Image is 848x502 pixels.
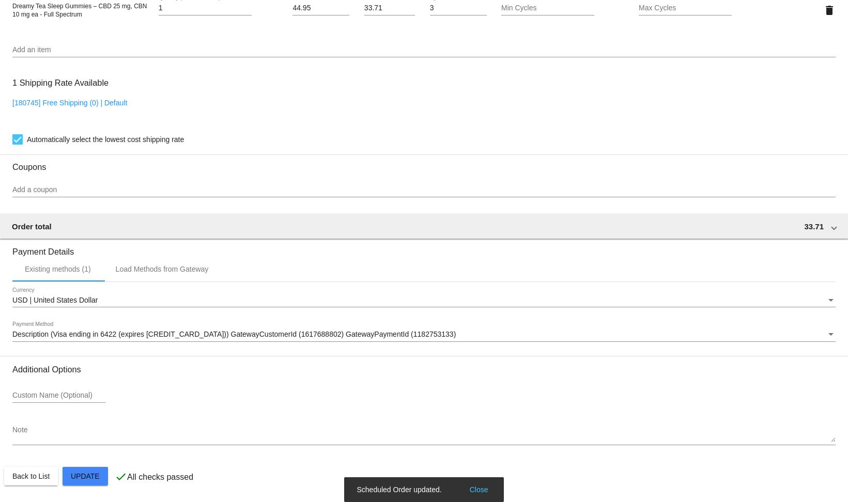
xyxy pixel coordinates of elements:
[27,133,184,146] span: Automatically select the lowest cost shipping rate
[12,222,52,231] span: Order total
[71,472,100,480] span: Update
[12,472,50,480] span: Back to List
[804,222,824,231] span: 33.71
[12,3,147,18] span: Dreamy Tea Sleep Gummies – CBD 25 mg, CBN 10 mg ea - Full Spectrum
[12,365,836,374] h3: Additional Options
[430,4,487,12] input: Cycles
[12,72,109,94] h3: 1 Shipping Rate Available
[4,467,58,485] button: Back to List
[364,4,415,12] input: Sale Price
[823,4,836,17] mat-icon: delete
[12,391,105,400] input: Custom Name (Optional)
[467,484,491,495] button: Close
[292,4,349,12] input: Price
[357,484,491,495] simple-snack-bar: Scheduled Order updated.
[63,467,108,485] button: Update
[12,46,836,54] input: Add an item
[127,473,193,482] p: All checks passed
[639,4,732,12] input: Max Cycles
[12,330,456,338] span: Description (Visa ending in 6422 (expires [CREDIT_CARD_DATA])) GatewayCustomerId (1617688802) Gat...
[115,470,127,483] mat-icon: check
[12,239,836,257] h3: Payment Details
[501,4,594,12] input: Min Cycles
[12,99,127,107] a: [180745] Free Shipping (0) | Default
[116,265,209,273] div: Load Methods from Gateway
[12,154,836,172] h3: Coupons
[12,331,836,339] mat-select: Payment Method
[25,265,91,273] div: Existing methods (1)
[159,4,252,12] input: Quantity (In Stock: -1305)
[12,186,836,194] input: Add a coupon
[12,296,98,304] span: USD | United States Dollar
[12,296,836,305] mat-select: Currency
